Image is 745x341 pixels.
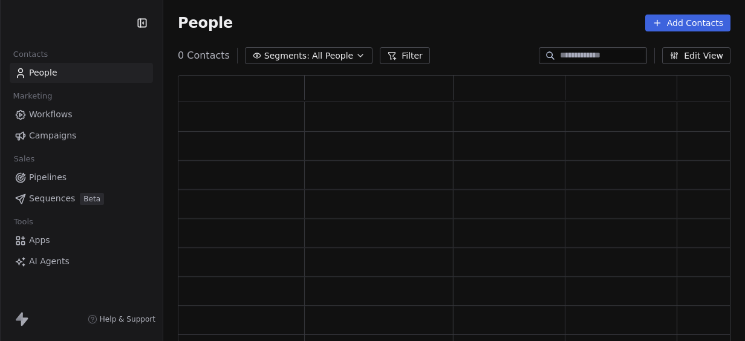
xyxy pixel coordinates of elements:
span: People [29,67,57,79]
button: Filter [380,47,430,64]
span: 0 Contacts [178,48,230,63]
span: Sales [8,150,40,168]
span: Tools [8,213,38,231]
button: Edit View [662,47,730,64]
a: SequencesBeta [10,189,153,209]
a: Apps [10,230,153,250]
span: Marketing [8,87,57,105]
a: Pipelines [10,167,153,187]
span: Beta [80,193,104,205]
a: Help & Support [88,314,155,324]
span: Workflows [29,108,73,121]
a: Campaigns [10,126,153,146]
button: Add Contacts [645,15,730,31]
span: Pipelines [29,171,67,184]
span: Contacts [8,45,53,63]
a: AI Agents [10,252,153,271]
span: Apps [29,234,50,247]
span: Segments: [264,50,310,62]
a: People [10,63,153,83]
span: Campaigns [29,129,76,142]
a: Workflows [10,105,153,125]
span: Help & Support [100,314,155,324]
span: AI Agents [29,255,70,268]
span: All People [312,50,353,62]
span: People [178,14,233,32]
span: Sequences [29,192,75,205]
